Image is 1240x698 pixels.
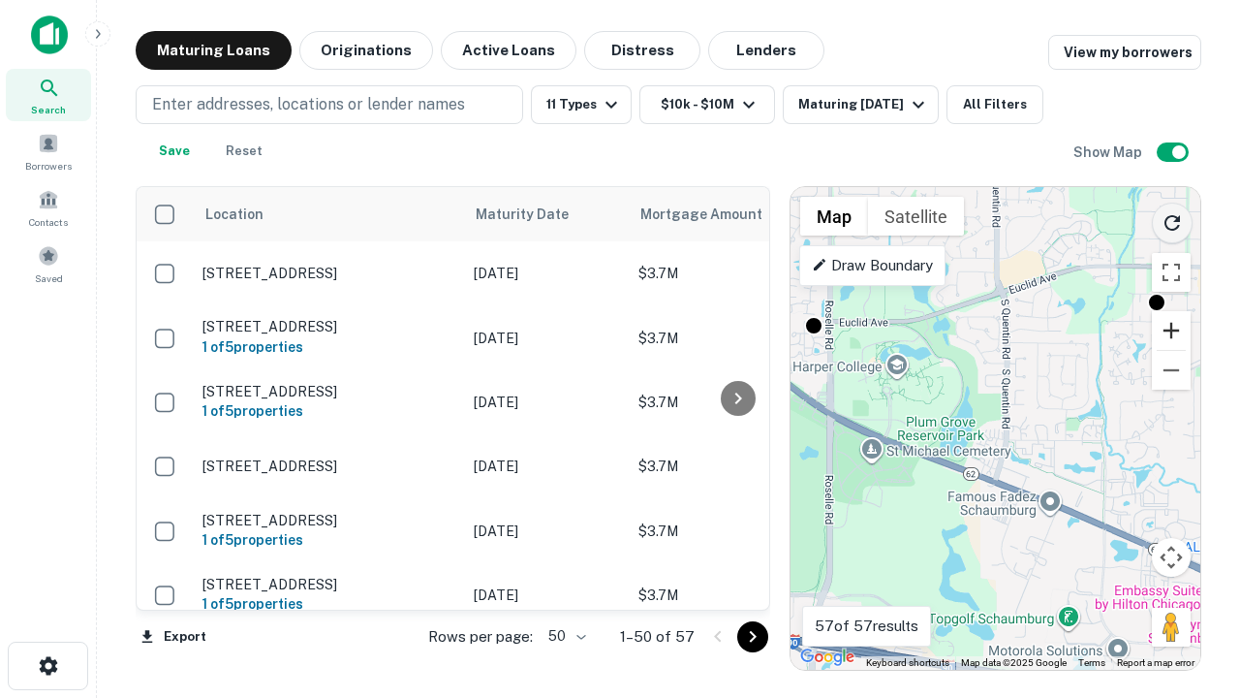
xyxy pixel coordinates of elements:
[136,31,292,70] button: Maturing Loans
[202,400,454,422] h6: 1 of 5 properties
[1152,538,1191,577] button: Map camera controls
[640,203,788,226] span: Mortgage Amount
[638,328,832,349] p: $3.7M
[638,456,832,477] p: $3.7M
[428,625,533,649] p: Rows per page:
[1048,35,1201,70] a: View my borrowers
[29,214,68,230] span: Contacts
[441,31,576,70] button: Active Loans
[202,383,454,400] p: [STREET_ADDRESS]
[136,622,211,651] button: Export
[202,318,454,335] p: [STREET_ADDRESS]
[815,615,918,638] p: 57 of 57 results
[6,181,91,234] a: Contacts
[1152,351,1191,390] button: Zoom out
[790,187,1200,670] div: 0 0
[202,512,454,529] p: [STREET_ADDRESS]
[35,270,63,286] span: Saved
[638,585,832,606] p: $3.7M
[737,621,768,652] button: Go to next page
[800,197,868,236] button: Show street map
[638,521,832,542] p: $3.7M
[193,187,464,241] th: Location
[202,593,454,615] h6: 1 of 5 properties
[1152,311,1191,350] button: Zoom in
[143,132,205,171] button: Save your search to get updates of matches that match your search criteria.
[783,85,939,124] button: Maturing [DATE]
[866,656,949,670] button: Keyboard shortcuts
[1152,203,1193,243] button: Reload search area
[31,16,68,54] img: capitalize-icon.png
[868,197,964,236] button: Show satellite imagery
[299,31,433,70] button: Originations
[620,625,695,649] p: 1–50 of 57
[202,576,454,593] p: [STREET_ADDRESS]
[152,93,465,116] p: Enter addresses, locations or lender names
[798,93,930,116] div: Maturing [DATE]
[531,85,632,124] button: 11 Types
[812,254,933,277] p: Draw Boundary
[629,187,842,241] th: Mortgage Amount
[6,125,91,177] a: Borrowers
[638,263,832,284] p: $3.7M
[136,85,523,124] button: Enter addresses, locations or lender names
[25,158,72,174] span: Borrowers
[1143,543,1240,636] iframe: Chat Widget
[202,336,454,358] h6: 1 of 5 properties
[1117,657,1194,668] a: Report a map error
[6,238,91,290] a: Saved
[476,203,594,226] span: Maturity Date
[961,657,1067,668] span: Map data ©2025 Google
[474,328,619,349] p: [DATE]
[31,102,66,117] span: Search
[1152,253,1191,292] button: Toggle fullscreen view
[202,265,454,282] p: [STREET_ADDRESS]
[795,645,859,670] a: Open this area in Google Maps (opens a new window)
[204,203,263,226] span: Location
[474,521,619,542] p: [DATE]
[474,392,619,413] p: [DATE]
[1078,657,1105,668] a: Terms (opens in new tab)
[6,69,91,121] a: Search
[708,31,824,70] button: Lenders
[639,85,775,124] button: $10k - $10M
[464,187,629,241] th: Maturity Date
[202,458,454,475] p: [STREET_ADDRESS]
[638,392,832,413] p: $3.7M
[584,31,700,70] button: Distress
[946,85,1043,124] button: All Filters
[474,456,619,477] p: [DATE]
[541,622,589,650] div: 50
[213,132,275,171] button: Reset
[202,529,454,551] h6: 1 of 5 properties
[474,263,619,284] p: [DATE]
[1073,142,1145,163] h6: Show Map
[474,585,619,606] p: [DATE]
[795,645,859,670] img: Google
